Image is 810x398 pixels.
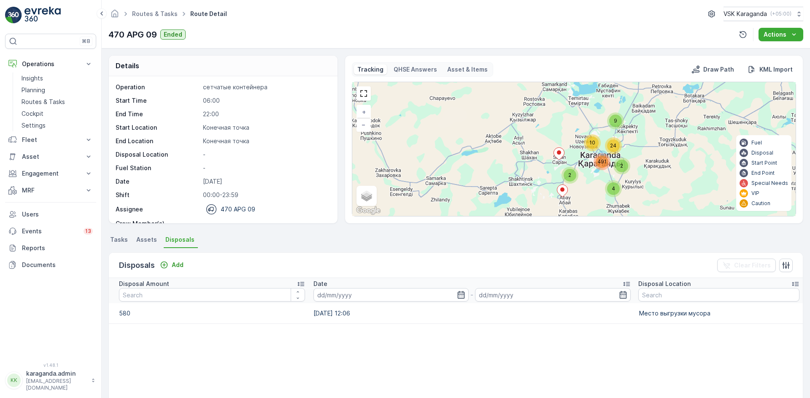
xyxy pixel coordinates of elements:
[751,150,773,156] p: Disposal
[759,28,803,41] button: Actions
[26,369,87,378] p: karaganda.admin
[116,150,200,159] p: Disposal Location
[203,123,329,132] p: Конечная точка
[620,163,623,169] span: 2
[24,7,61,24] img: logo_light-DOdMpM7g.png
[26,378,87,391] p: [EMAIL_ADDRESS][DOMAIN_NAME]
[165,235,194,244] span: Disposals
[5,240,96,256] a: Reports
[352,82,796,216] div: 0
[751,200,770,207] p: Caution
[638,288,799,302] input: Search
[116,83,200,91] p: Operation
[160,29,186,40] button: Ended
[5,165,96,182] button: Engagement
[309,303,635,323] td: [DATE] 12:06
[22,86,45,94] p: Planning
[751,180,788,187] p: Special Needs
[5,56,96,72] button: Operations
[313,288,469,302] input: dd/mm/yyyy
[116,61,139,71] p: Details
[607,112,624,129] div: 9
[568,172,571,178] span: 2
[5,369,96,391] button: KKkaraganda.admin[EMAIL_ADDRESS][DOMAIN_NAME]
[22,60,79,68] p: Operations
[110,12,119,19] a: Homepage
[724,10,767,18] p: VSK Karaganda
[22,152,79,161] p: Asset
[119,259,155,271] p: Disposals
[635,303,803,323] td: Место выгрузки мусора
[22,186,79,195] p: MRF
[612,185,615,192] span: 4
[5,182,96,199] button: MRF
[362,121,366,128] span: −
[82,38,90,45] p: ⌘B
[613,158,630,174] div: 2
[22,136,79,144] p: Fleet
[116,96,200,105] p: Start Time
[18,72,96,84] a: Insights
[764,30,786,39] p: Actions
[357,187,376,205] a: Layers
[22,261,93,269] p: Documents
[610,142,616,149] span: 24
[594,153,610,170] div: 491
[116,137,200,145] p: End Location
[562,167,578,184] div: 2
[5,363,96,368] span: v 1.48.1
[5,7,22,24] img: logo
[22,74,43,83] p: Insights
[116,123,200,132] p: Start Location
[5,256,96,273] a: Documents
[475,288,631,302] input: dd/mm/yyyy
[751,160,777,166] p: Start Point
[357,87,370,100] a: View Fullscreen
[734,261,771,270] p: Clear Filters
[119,280,169,288] p: Disposal Amount
[759,65,793,74] p: KML Import
[203,177,329,186] p: [DATE]
[119,309,305,318] p: 580
[751,170,775,176] p: End Point
[157,260,187,270] button: Add
[5,223,96,240] a: Events13
[22,121,46,130] p: Settings
[357,106,370,118] a: Zoom In
[203,191,329,199] p: 00:00-23:59
[203,219,329,228] p: -
[605,180,622,197] div: 4
[221,205,255,214] p: 470 APG 09
[22,169,79,178] p: Engagement
[203,150,329,159] p: -
[132,10,178,17] a: Routes & Tasks
[116,177,200,186] p: Date
[18,120,96,131] a: Settings
[584,134,601,151] div: 10
[638,280,691,288] p: Disposal Location
[394,65,437,74] p: QHSE Answers
[22,110,43,118] p: Cockpit
[203,137,329,145] p: Конечная точка
[110,235,128,244] span: Tasks
[313,280,327,288] p: Date
[22,98,65,106] p: Routes & Tasks
[116,205,143,214] p: Assignee
[605,137,622,154] div: 24
[172,261,184,269] p: Add
[108,28,157,41] p: 470 APG 09
[203,110,329,118] p: 22:00
[688,64,737,75] button: Draw Path
[203,96,329,105] p: 06:00
[5,148,96,165] button: Asset
[18,108,96,120] a: Cockpit
[354,205,382,216] img: Google
[744,64,796,75] button: KML Import
[22,210,93,219] p: Users
[751,139,762,146] p: Fuel
[119,288,305,302] input: Search
[589,139,595,146] span: 10
[18,84,96,96] a: Planning
[470,290,473,300] p: -
[18,96,96,108] a: Routes & Tasks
